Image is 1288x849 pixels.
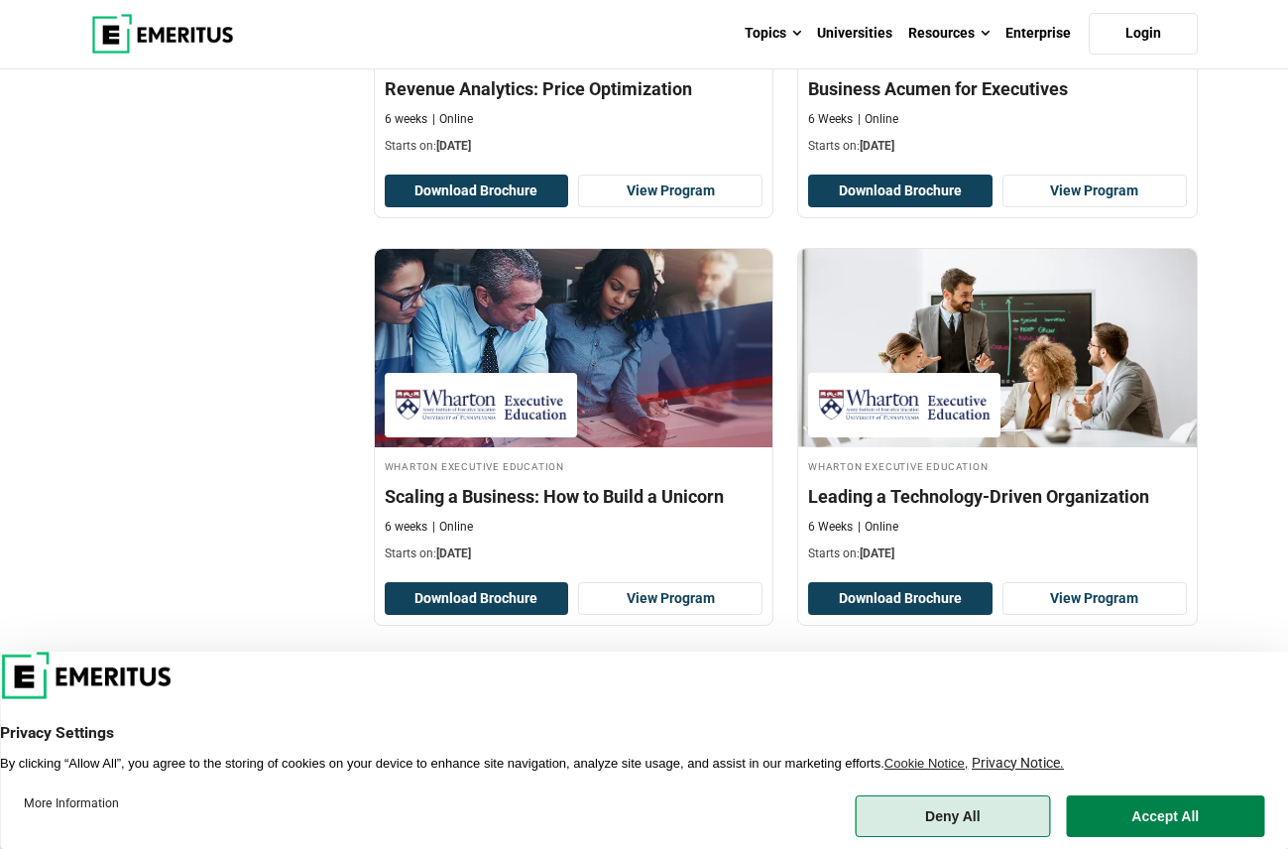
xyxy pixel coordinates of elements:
p: Starts on: [808,546,1187,562]
img: Scaling a Business: How to Build a Unicorn | Online Entrepreneurship Course [375,249,773,447]
span: [DATE] [860,139,894,153]
p: Online [432,111,473,128]
p: Online [858,519,898,536]
h4: Leading a Technology-Driven Organization [808,484,1187,509]
p: Starts on: [808,138,1187,155]
a: Leadership Course by Wharton Executive Education - September 30, 2025 Wharton Executive Education... [798,249,1197,572]
img: Leading a Technology-Driven Organization | Online Leadership Course [798,249,1197,447]
a: Login [1089,13,1198,55]
img: Wharton Executive Education [395,383,567,427]
span: [DATE] [436,546,471,560]
a: View Program [578,582,762,616]
button: Download Brochure [808,175,993,208]
button: Download Brochure [385,582,569,616]
a: View Program [578,175,762,208]
a: Entrepreneurship Course by Wharton Executive Education - September 25, 2025 Wharton Executive Edu... [375,249,773,572]
p: Online [432,519,473,536]
h4: Wharton Executive Education [385,457,763,474]
h4: Wharton Executive Education [808,457,1187,474]
h4: Business Acumen for Executives [808,76,1187,101]
a: View Program [1002,582,1187,616]
p: 6 Weeks [808,519,853,536]
h4: Revenue Analytics: Price Optimization [385,76,763,101]
a: View Program [1002,175,1187,208]
img: Wharton Executive Education [818,383,991,427]
button: Download Brochure [385,175,569,208]
button: Download Brochure [808,582,993,616]
span: [DATE] [860,546,894,560]
span: [DATE] [436,139,471,153]
p: 6 Weeks [808,111,853,128]
p: Starts on: [385,546,763,562]
p: 6 weeks [385,519,427,536]
p: Starts on: [385,138,763,155]
h4: Scaling a Business: How to Build a Unicorn [385,484,763,509]
p: 6 weeks [385,111,427,128]
p: Online [858,111,898,128]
